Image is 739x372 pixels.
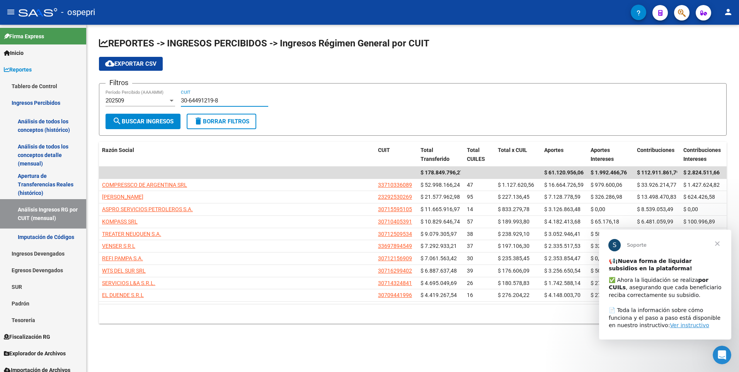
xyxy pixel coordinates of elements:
[498,182,534,188] span: $ 1.127.620,56
[102,206,193,212] span: ASPRO SERVICIOS PETROLEROS S.A.
[544,280,581,286] span: $ 1.742.588,14
[637,194,676,200] span: $ 13.498.470,83
[544,243,581,249] span: $ 2.335.517,53
[106,114,180,129] button: Buscar Ingresos
[634,142,680,167] datatable-header-cell: Contribuciones
[105,60,157,67] span: Exportar CSV
[498,231,530,237] span: $ 238.929,10
[4,32,44,41] span: Firma Express
[102,280,155,286] span: SERVICIOS L&A S.R.L.
[421,194,460,200] span: $ 21.577.962,98
[591,147,614,162] span: Aportes Intereses
[467,280,473,286] span: 26
[102,292,144,298] span: EL DUENDE S.R.L
[467,255,473,261] span: 30
[417,142,464,167] datatable-header-cell: Total Transferido
[378,268,412,274] span: 30716299402
[106,97,124,104] span: 202509
[102,231,161,237] span: TREATER NEUQUEN S.A.
[6,7,15,17] mat-icon: menu
[4,349,66,358] span: Explorador de Archivos
[498,147,527,153] span: Total x CUIL
[591,169,627,176] span: $ 1.992.466,76
[498,255,530,261] span: $ 235.385,45
[498,268,530,274] span: $ 176.606,09
[467,182,473,188] span: 47
[544,218,581,225] span: $ 4.182.413,68
[378,182,412,188] span: 33710336089
[378,218,412,225] span: 30710405391
[187,114,256,129] button: Borrar Filtros
[421,147,450,162] span: Total Transferido
[102,182,187,188] span: COMPRESSCO DE ARGENTINA SRL
[680,142,727,167] datatable-header-cell: Contribuciones Intereses
[713,346,731,364] iframe: Intercom live chat
[591,255,605,261] span: $ 0,00
[467,243,473,249] span: 37
[4,333,50,341] span: Fiscalización RG
[467,194,473,200] span: 95
[421,206,460,212] span: $ 11.665.916,97
[112,118,174,125] span: Buscar Ingresos
[4,65,32,74] span: Reportes
[99,57,163,71] button: Exportar CSV
[467,206,473,212] span: 14
[637,169,679,176] span: $ 112.911.861,79
[591,292,622,298] span: $ 271.263,84
[637,147,674,153] span: Contribuciones
[99,38,429,49] span: REPORTES -> INGRESOS PERCIBIDOS -> Ingresos Régimen General por CUIT
[544,169,584,176] span: $ 61.120.956,06
[421,292,457,298] span: $ 4.419.267,54
[102,218,138,225] span: KOMPASS SRL
[421,169,463,176] span: $ 178.849.796,27
[591,182,622,188] span: $ 979.600,06
[591,231,619,237] span: $ 58.769,46
[378,231,412,237] span: 30712509534
[591,194,622,200] span: $ 326.286,98
[683,182,720,188] span: $ 1.427.624,82
[544,292,581,298] span: $ 4.148.003,70
[591,243,619,249] span: $ 32.113,48
[591,218,619,225] span: $ 65.176,18
[587,142,634,167] datatable-header-cell: Aportes Intereses
[378,292,412,298] span: 30709441996
[544,194,581,200] span: $ 7.128.778,59
[599,230,731,340] iframe: Intercom live chat mensaje
[421,218,460,225] span: $ 10.829.646,74
[378,147,390,153] span: CUIT
[102,255,143,261] span: REFI PAMPA S.A.
[378,194,412,200] span: 23292530269
[106,77,132,88] h3: Filtros
[544,231,581,237] span: $ 3.052.946,41
[498,280,530,286] span: $ 180.578,83
[541,142,587,167] datatable-header-cell: Aportes
[544,147,564,153] span: Aportes
[498,292,530,298] span: $ 276.204,22
[421,182,460,188] span: $ 52.998.166,24
[421,255,457,261] span: $ 7.061.563,42
[194,118,249,125] span: Borrar Filtros
[637,218,673,225] span: $ 6.481.059,99
[683,218,715,225] span: $ 100.996,89
[683,169,720,176] span: $ 2.824.511,66
[498,243,530,249] span: $ 197.106,30
[467,218,473,225] span: 57
[544,255,581,261] span: $ 2.353.854,47
[683,147,721,162] span: Contribuciones Intereses
[591,280,619,286] span: $ 27.155,42
[421,268,457,274] span: $ 6.887.637,48
[683,194,715,200] span: $ 624.426,58
[467,292,473,298] span: 16
[637,182,676,188] span: $ 33.926.214,77
[378,243,412,249] span: 33697894549
[421,231,457,237] span: $ 9.079.305,97
[591,268,619,274] span: $ 50.749,66
[495,142,541,167] datatable-header-cell: Total x CUIL
[637,206,673,212] span: $ 8.539.053,49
